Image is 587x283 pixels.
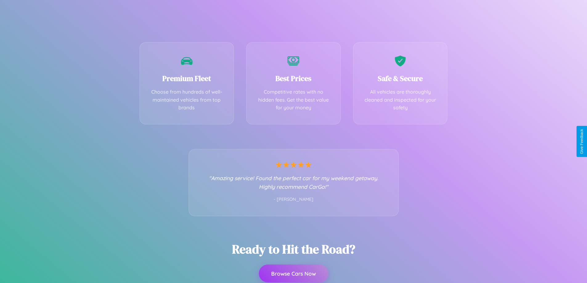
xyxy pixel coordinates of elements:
button: Browse Cars Now [259,265,328,282]
p: All vehicles are thoroughly cleaned and inspected for your safety [363,88,438,112]
p: Choose from hundreds of well-maintained vehicles from top brands [149,88,225,112]
p: "Amazing service! Found the perfect car for my weekend getaway. Highly recommend CarGo!" [201,174,386,191]
h3: Safe & Secure [363,73,438,83]
h3: Premium Fleet [149,73,225,83]
p: Competitive rates with no hidden fees. Get the best value for your money [256,88,331,112]
p: - [PERSON_NAME] [201,196,386,204]
h2: Ready to Hit the Road? [232,241,355,257]
div: Give Feedback [580,129,584,154]
h3: Best Prices [256,73,331,83]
